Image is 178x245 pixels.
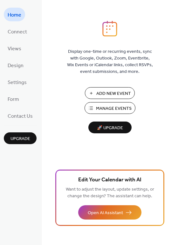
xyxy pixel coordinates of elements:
[4,8,25,21] a: Home
[78,176,141,185] span: Edit Your Calendar with AI
[8,111,33,121] span: Contact Us
[4,58,27,72] a: Design
[4,92,23,106] a: Form
[88,122,132,133] button: 🚀 Upgrade
[96,90,131,97] span: Add New Event
[4,41,25,55] a: Views
[8,27,27,37] span: Connect
[8,61,24,71] span: Design
[66,185,154,200] span: Want to adjust the layout, update settings, or change the design? The assistant can help.
[8,10,21,20] span: Home
[78,205,141,220] button: Open AI Assistant
[96,105,132,112] span: Manage Events
[8,44,21,54] span: Views
[4,75,31,89] a: Settings
[4,24,31,38] a: Connect
[92,124,128,132] span: 🚀 Upgrade
[4,132,37,144] button: Upgrade
[10,136,30,142] span: Upgrade
[4,109,37,122] a: Contact Us
[85,102,135,114] button: Manage Events
[85,87,135,99] button: Add New Event
[102,21,117,37] img: logo_icon.svg
[8,94,19,104] span: Form
[88,210,123,216] span: Open AI Assistant
[8,78,27,87] span: Settings
[67,48,153,75] span: Display one-time or recurring events, sync with Google, Outlook, Zoom, Eventbrite, Wix Events or ...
